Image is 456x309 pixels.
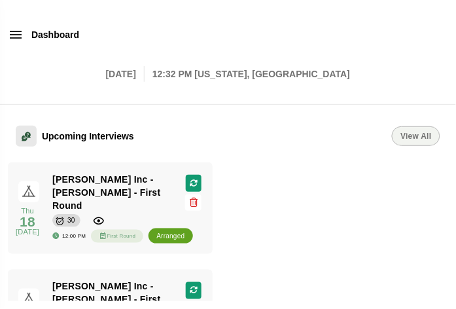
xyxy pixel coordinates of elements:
[52,232,86,240] div: 12:00 PM
[16,228,39,236] p: [DATE]
[18,181,39,202] img: pwa-512x512.png
[16,215,39,228] h2: 18
[16,208,39,215] p: Thu
[91,230,143,243] div: First Round
[400,132,432,141] span: View All
[145,66,350,82] p: 12:32 PM [US_STATE], [GEOGRAPHIC_DATA]
[31,25,79,45] span: Dashboard
[392,126,440,146] a: View All
[67,214,75,227] div: 30
[156,230,184,243] div: arranged
[52,173,180,212] span: [PERSON_NAME] Inc - [PERSON_NAME] - First Round
[42,126,134,146] span: Upcoming Interviews
[106,66,145,82] p: [DATE]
